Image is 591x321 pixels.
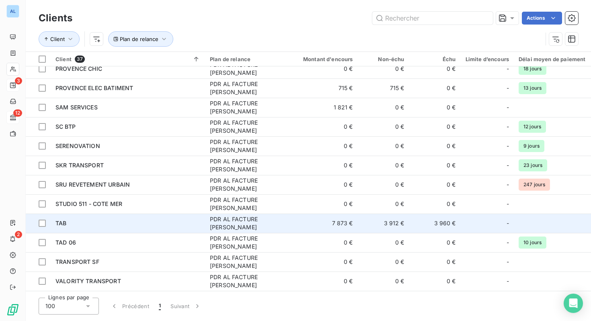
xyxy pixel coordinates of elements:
[289,156,358,175] td: 0 €
[210,215,284,231] div: PDR AL FACTURE [PERSON_NAME]
[358,175,409,194] td: 0 €
[289,272,358,291] td: 0 €
[519,63,546,75] span: 18 jours
[15,77,22,84] span: 3
[289,214,358,233] td: 7 873 €
[55,104,98,111] span: SAM SERVICES
[289,136,358,156] td: 0 €
[358,78,409,98] td: 715 €
[522,12,562,25] button: Actions
[519,237,546,249] span: 10 jours
[409,214,461,233] td: 3 960 €
[45,302,55,310] span: 100
[210,157,284,173] div: PDR AL FACTURE [PERSON_NAME]
[358,136,409,156] td: 0 €
[507,84,509,92] span: -
[466,56,509,62] div: Limite d’encours
[6,303,19,316] img: Logo LeanPay
[519,82,546,94] span: 13 jours
[55,181,130,188] span: SRU REVETEMENT URBAIN
[55,123,76,130] span: SC BTP
[363,56,404,62] div: Non-échu
[507,219,509,227] span: -
[409,136,461,156] td: 0 €
[409,156,461,175] td: 0 €
[358,272,409,291] td: 0 €
[55,239,76,246] span: TAD 06
[289,78,358,98] td: 715 €
[507,277,509,285] span: -
[55,142,100,149] span: SERENOVATION
[293,56,353,62] div: Montant d'encours
[289,59,358,78] td: 0 €
[507,65,509,73] span: -
[210,273,284,289] div: PDR AL FACTURE [PERSON_NAME]
[289,175,358,194] td: 0 €
[507,239,509,247] span: -
[210,99,284,115] div: PDR AL FACTURE [PERSON_NAME]
[507,258,509,266] span: -
[409,78,461,98] td: 0 €
[105,298,154,315] button: Précédent
[210,177,284,193] div: PDR AL FACTURE [PERSON_NAME]
[210,196,284,212] div: PDR AL FACTURE [PERSON_NAME]
[507,181,509,189] span: -
[55,278,121,284] span: VALORITY TRANSPORT
[159,302,161,310] span: 1
[409,272,461,291] td: 0 €
[13,109,22,117] span: 12
[39,31,80,47] button: Client
[210,254,284,270] div: PDR AL FACTURE [PERSON_NAME]
[358,233,409,252] td: 0 €
[409,98,461,117] td: 0 €
[55,258,99,265] span: TRANSPORT SF
[507,200,509,208] span: -
[166,298,206,315] button: Suivant
[409,252,461,272] td: 0 €
[289,117,358,136] td: 0 €
[210,119,284,135] div: PDR AL FACTURE [PERSON_NAME]
[358,194,409,214] td: 0 €
[15,231,22,238] span: 2
[55,84,133,91] span: PROVENCE ELEC BATIMENT
[507,161,509,169] span: -
[372,12,493,25] input: Rechercher
[210,56,284,62] div: Plan de relance
[358,156,409,175] td: 0 €
[55,65,102,72] span: PROVENCE CHIC
[120,36,158,42] span: Plan de relance
[210,235,284,251] div: PDR AL FACTURE [PERSON_NAME]
[507,123,509,131] span: -
[519,159,547,171] span: 23 jours
[210,138,284,154] div: PDR AL FACTURE [PERSON_NAME]
[409,194,461,214] td: 0 €
[519,121,546,133] span: 12 jours
[358,252,409,272] td: 0 €
[6,5,19,18] div: AL
[75,56,85,63] span: 37
[50,36,65,42] span: Client
[289,98,358,117] td: 1 821 €
[409,233,461,252] td: 0 €
[409,59,461,78] td: 0 €
[289,194,358,214] td: 0 €
[358,98,409,117] td: 0 €
[358,214,409,233] td: 3 912 €
[519,140,544,152] span: 9 jours
[55,162,104,169] span: SKR TRANSPORT
[210,61,284,77] div: PDR AL FACTURE [PERSON_NAME]
[409,117,461,136] td: 0 €
[414,56,456,62] div: Échu
[55,200,122,207] span: STUDIO 511 - COTE MER
[358,59,409,78] td: 0 €
[108,31,173,47] button: Plan de relance
[564,294,583,313] div: Open Intercom Messenger
[154,298,166,315] button: 1
[519,179,550,191] span: 247 jours
[358,117,409,136] td: 0 €
[507,142,509,150] span: -
[210,80,284,96] div: PDR AL FACTURE [PERSON_NAME]
[39,11,72,25] h3: Clients
[55,56,72,62] span: Client
[507,103,509,111] span: -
